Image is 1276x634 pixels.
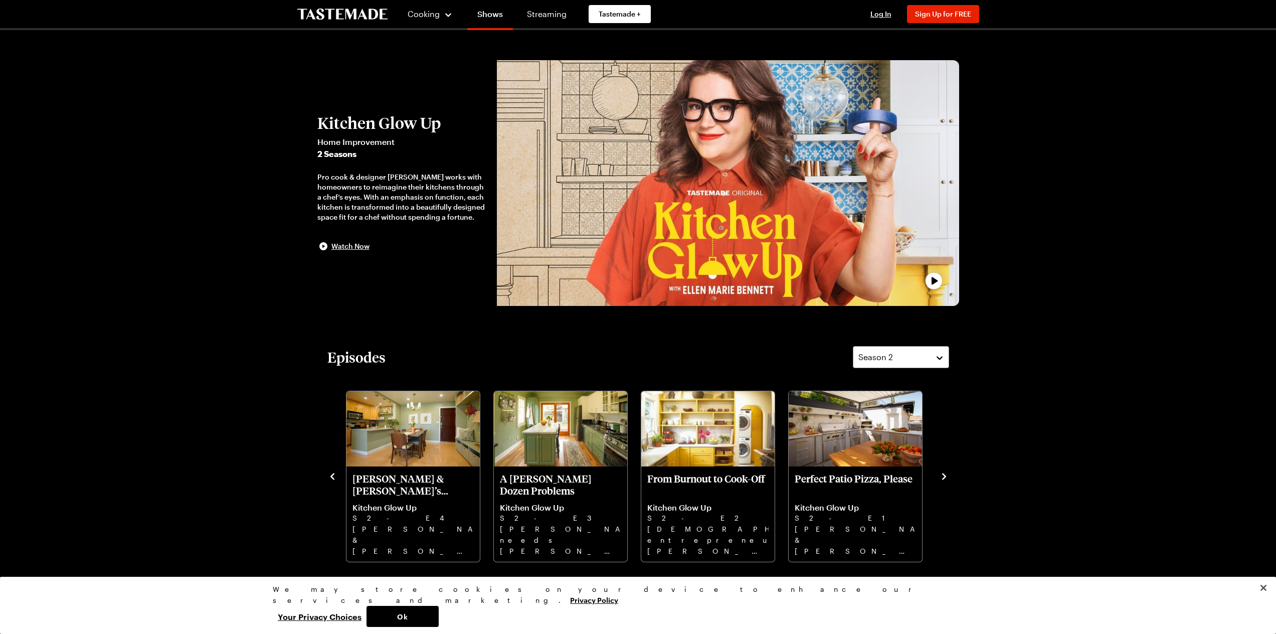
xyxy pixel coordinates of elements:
div: Privacy [273,584,995,627]
button: Ok [367,606,439,627]
a: From Burnout to Cook-Off [647,472,769,556]
a: To Tastemade Home Page [297,9,388,20]
img: Perfect Patio Pizza, Please [789,391,922,466]
a: More information about your privacy, opens in a new tab [570,595,618,604]
p: S2 - E2 [647,513,769,524]
span: Log In [870,10,891,18]
span: Sign Up for FREE [915,10,971,18]
h2: Episodes [327,348,386,366]
p: S2 - E4 [352,513,474,524]
p: [PERSON_NAME] & [PERSON_NAME] ask [PERSON_NAME] to turn their backyard into a dream outdoor kitch... [795,524,916,556]
p: A [PERSON_NAME] Dozen Problems [500,472,621,497]
button: play trailer [497,60,959,306]
button: Kitchen Glow UpHome Improvement2 SeasonsPro cook & designer [PERSON_NAME] works with homeowners t... [317,114,487,252]
span: Watch Now [331,241,370,251]
img: Vlad & Olga’s Culinary Clash [346,391,480,466]
div: Vlad & Olga’s Culinary Clash [346,391,480,562]
p: Kitchen Glow Up [795,503,916,513]
p: Kitchen Glow Up [500,503,621,513]
p: [PERSON_NAME] & [PERSON_NAME] need [PERSON_NAME] to fix their inefficient kitchen before it wreck... [352,524,474,556]
p: S2 - E3 [500,513,621,524]
button: navigate to previous item [327,469,337,482]
p: [DEMOGRAPHIC_DATA] entrepreneur [PERSON_NAME] & her husband [PERSON_NAME] need [PERSON_NAME] to f... [647,524,769,556]
span: Cooking [408,9,440,19]
div: From Burnout to Cook-Off [641,391,775,562]
button: Sign Up for FREE [907,5,979,23]
div: We may store cookies on your device to enhance our services and marketing. [273,584,995,606]
a: Shows [467,2,513,30]
a: Vlad & Olga’s Culinary Clash [352,472,474,556]
p: S2 - E1 [795,513,916,524]
img: Kitchen Glow Up [497,60,959,306]
p: Kitchen Glow Up [352,503,474,513]
p: Kitchen Glow Up [647,503,769,513]
span: Season 2 [858,351,893,363]
img: From Burnout to Cook-Off [641,391,775,466]
button: Season 2 [853,346,949,368]
a: A Baker’s Dozen Problems [500,472,621,556]
a: Tastemade + [589,5,651,23]
a: Perfect Patio Pizza, Please [795,472,916,556]
img: A Baker’s Dozen Problems [494,391,627,466]
button: Close [1252,577,1274,599]
button: Cooking [408,2,453,26]
div: A Baker’s Dozen Problems [494,391,627,562]
div: Perfect Patio Pizza, Please [789,391,922,562]
h2: Kitchen Glow Up [317,114,487,132]
span: Home Improvement [317,136,487,148]
div: Pro cook & designer [PERSON_NAME] works with homeowners to reimagine their kitchens through a che... [317,172,487,222]
button: Log In [861,9,901,19]
p: From Burnout to Cook-Off [647,472,769,497]
span: Tastemade + [599,9,641,19]
span: 2 Seasons [317,148,487,160]
p: Perfect Patio Pizza, Please [795,472,916,497]
button: Your Privacy Choices [273,606,367,627]
p: [PERSON_NAME] & [PERSON_NAME]’s Culinary Clash [352,472,474,497]
button: navigate to next item [939,469,949,482]
p: [PERSON_NAME] needs [PERSON_NAME] to transform her tiny kitchen into a pro space for her gluten-f... [500,524,621,556]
